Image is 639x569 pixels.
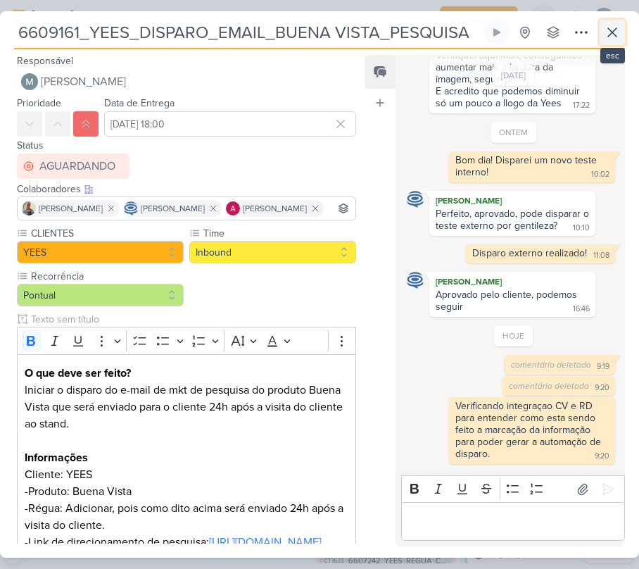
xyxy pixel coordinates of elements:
[407,272,424,289] img: Caroline Traven De Andrade
[17,284,184,306] button: Pontual
[17,154,129,179] button: AGUARDANDO
[432,275,593,289] div: [PERSON_NAME]
[436,85,583,109] div: E acredito que podemos diminuir só um pouco a llogo da Yees
[511,360,591,370] span: comentário deletado
[22,201,36,215] img: Iara Santos
[407,191,424,208] img: Caroline Traven De Andrade
[30,269,184,284] label: Recorrência
[124,201,138,215] img: Caroline Traven De Andrade
[25,382,348,432] p: Iniciar o disparo do e-mail de mkt de pesquisa do produto Buena Vista que será enviado para o cli...
[573,304,590,315] div: 16:46
[17,139,44,151] label: Status
[30,226,184,241] label: CLIENTES
[597,361,609,373] div: 9:19
[209,535,322,549] a: [URL][DOMAIN_NAME]
[17,97,61,109] label: Prioridade
[25,451,88,465] strong: Informações
[593,250,609,261] div: 11:08
[455,400,604,460] div: Verificando integraçao CV e RD para entender como esta sendo feito a marcação da informação para ...
[17,327,356,354] div: Editor toolbar
[327,200,353,217] input: Buscar
[17,55,73,67] label: Responsável
[39,158,115,175] div: AGUARDANDO
[573,100,590,111] div: 17:22
[39,202,103,215] span: [PERSON_NAME]
[17,241,184,263] button: YEES
[14,20,481,45] input: Kard Sem Título
[25,366,131,380] strong: O que deve ser feito?
[401,475,625,503] div: Editor toolbar
[573,223,590,234] div: 10:10
[243,202,307,215] span: [PERSON_NAME]
[104,111,356,137] input: Select a date
[25,534,348,551] p: -Link de direcionamento de pesquisa:
[17,182,356,196] div: Colaboradores
[104,97,175,109] label: Data de Entrega
[189,241,356,263] button: Inbound
[436,208,592,232] div: Perfeito, aprovado, pode disparar o teste externo por gentileza?
[141,202,205,215] span: [PERSON_NAME]
[25,500,348,534] p: -Régua: Adicionar, pois como dito acima será enviado 24h após a visita do cliente.
[25,466,348,483] p: Cliente: YEES
[491,27,502,38] div: Ligar relógio
[436,289,580,313] div: Aprovado pelo cliente, podemos seguir
[41,73,126,90] span: [PERSON_NAME]
[595,451,609,462] div: 9:20
[455,154,600,178] div: Bom dia! Disparei um novo teste interno!
[591,169,609,180] div: 10:02
[226,201,240,215] img: Alessandra Gomes
[401,502,625,541] div: Editor editing area: main
[595,382,609,394] div: 9:20
[436,49,589,85] div: Verifiquei aqui Mari, conseguimos aumentar mais a largura da imagem, segue print
[472,247,587,259] div: Disparo externo realizado!
[21,73,38,90] img: Mariana Amorim
[17,69,356,94] button: [PERSON_NAME]
[432,194,593,208] div: [PERSON_NAME]
[28,312,356,327] input: Texto sem título
[202,226,356,241] label: Time
[509,381,589,391] span: comentário deletado
[25,483,348,500] p: -Produto: Buena Vista
[600,48,625,63] div: esc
